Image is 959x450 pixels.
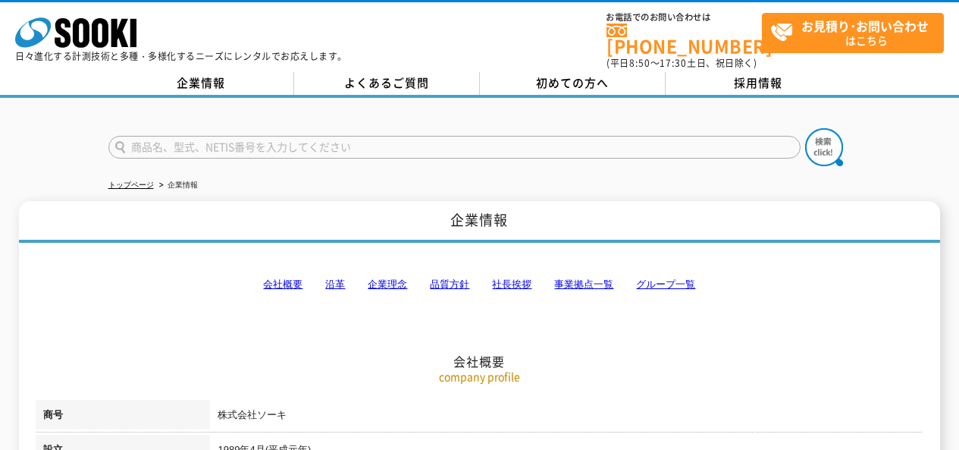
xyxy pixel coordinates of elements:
[762,13,944,53] a: お見積り･お問い合わせはこちら
[108,72,294,95] a: 企業情報
[636,278,695,290] a: グループ一覧
[36,369,923,385] p: company profile
[156,178,198,194] li: 企業情報
[606,24,762,55] a: [PHONE_NUMBER]
[368,278,407,290] a: 企業理念
[108,136,801,159] input: 商品名、型式、NETIS番号を入力してください
[36,202,923,370] h2: 会社概要
[480,72,666,95] a: 初めての方へ
[19,201,939,243] h1: 企業情報
[108,181,154,189] a: トップページ
[629,56,650,70] span: 8:50
[801,17,929,35] strong: お見積り･お問い合わせ
[210,400,923,435] td: 株式会社ソーキ
[36,400,210,435] th: 商号
[263,278,302,290] a: 会社概要
[492,278,531,290] a: 社長挨拶
[15,52,347,61] p: 日々進化する計測技術と多種・多様化するニーズにレンタルでお応えします。
[294,72,480,95] a: よくあるご質問
[554,278,613,290] a: 事業拠点一覧
[325,278,345,290] a: 沿革
[660,56,687,70] span: 17:30
[430,278,469,290] a: 品質方針
[805,128,843,166] img: btn_search.png
[666,72,851,95] a: 採用情報
[770,14,943,52] span: はこちら
[536,74,609,91] span: 初めての方へ
[606,56,757,70] span: (平日 ～ 土日、祝日除く)
[606,13,762,22] span: お電話でのお問い合わせは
